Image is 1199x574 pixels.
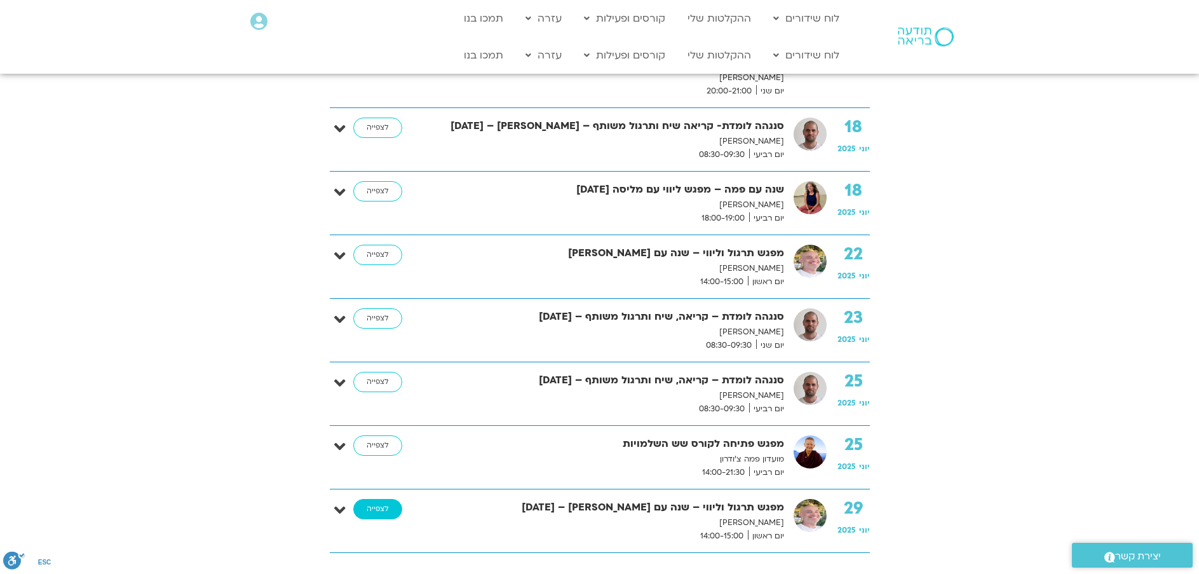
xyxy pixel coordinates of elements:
span: יוני [859,461,870,472]
span: יום רביעי [749,212,784,225]
span: 2025 [837,207,856,217]
span: יום רביעי [749,148,784,161]
span: 14:00-21:30 [698,466,749,479]
span: יוני [859,398,870,408]
strong: מפגש פתיחה לקורס שש השלמויות [450,435,784,453]
p: [PERSON_NAME] [450,135,784,148]
span: 20:00-21:00 [702,85,756,98]
span: 18:00-19:00 [697,212,749,225]
a: עזרה [519,6,568,31]
span: 2025 [837,144,856,154]
a: תמכו בנו [457,43,510,67]
span: יוני [859,144,870,154]
span: 2025 [837,461,856,472]
a: לצפייה [353,435,402,456]
span: יצירת קשר [1115,548,1161,565]
a: קורסים ופעילות [578,43,672,67]
a: לצפייה [353,245,402,265]
span: 08:30-09:30 [694,402,749,416]
strong: שנה עם פמה – מפגש ליווי עם מליסה [DATE] [450,181,784,198]
span: יוני [859,271,870,281]
span: 2025 [837,271,856,281]
a: עזרה [519,43,568,67]
p: מועדון פמה צ'ודרון [450,453,784,466]
strong: סנגהה לומדת – קריאה, שיח ותרגול משותף – [DATE] [450,372,784,389]
span: יום ראשון [748,530,784,543]
a: לצפייה [353,308,402,329]
span: 2025 [837,398,856,408]
span: יום ראשון [748,275,784,289]
strong: סנגהה לומדת- קריאה שיח ותרגול משותף – [PERSON_NAME] – [DATE] [450,118,784,135]
p: [PERSON_NAME] [450,71,784,85]
p: [PERSON_NAME] [450,516,784,530]
p: [PERSON_NAME] [450,262,784,275]
strong: 23 [837,308,870,327]
p: [PERSON_NAME] [450,325,784,339]
a: קורסים ופעילות [578,6,672,31]
a: לצפייה [353,499,402,519]
p: [PERSON_NAME] [450,198,784,212]
span: יוני [859,334,870,345]
span: 08:30-09:30 [694,148,749,161]
span: 2025 [837,334,856,345]
a: לצפייה [353,181,402,202]
a: ההקלטות שלי [681,43,757,67]
span: 08:30-09:30 [701,339,756,352]
span: יום רביעי [749,466,784,479]
a: יצירת קשר [1072,543,1193,568]
strong: מפגש תרגול וליווי – שנה עם [PERSON_NAME] – [DATE] [450,499,784,516]
strong: 29 [837,499,870,518]
strong: סנגהה לומדת – קריאה, שיח ותרגול משותף – [DATE] [450,308,784,325]
strong: מפגש תרגול וליווי – שנה עם [PERSON_NAME] [450,245,784,262]
a: תמכו בנו [457,6,510,31]
span: יוני [859,525,870,535]
a: לוח שידורים [767,6,846,31]
img: תודעה בריאה [898,27,954,46]
span: יום שני [756,339,784,352]
strong: 25 [837,372,870,391]
span: 14:00-15:00 [696,275,748,289]
a: לצפייה [353,118,402,138]
span: יום רביעי [749,402,784,416]
a: ההקלטות שלי [681,6,757,31]
a: לצפייה [353,372,402,392]
strong: 18 [837,118,870,137]
span: 2025 [837,525,856,535]
span: יום שני [756,85,784,98]
strong: 22 [837,245,870,264]
p: [PERSON_NAME] [450,389,784,402]
strong: 25 [837,435,870,454]
span: 14:00-15:00 [696,530,748,543]
span: יוני [859,207,870,217]
strong: 18 [837,181,870,200]
a: לוח שידורים [767,43,846,67]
